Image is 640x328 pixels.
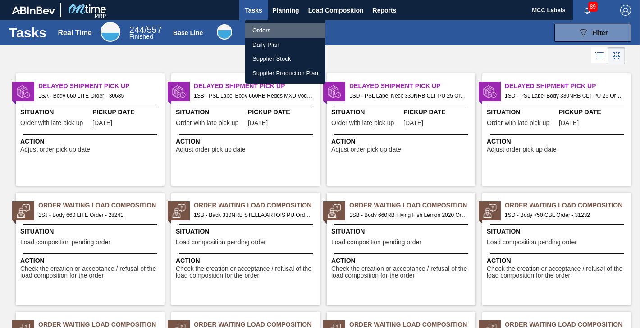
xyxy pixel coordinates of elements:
[245,66,325,81] a: Supplier Production Plan
[245,23,325,38] a: Orders
[245,38,325,52] a: Daily Plan
[245,52,325,66] a: Supplier Stock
